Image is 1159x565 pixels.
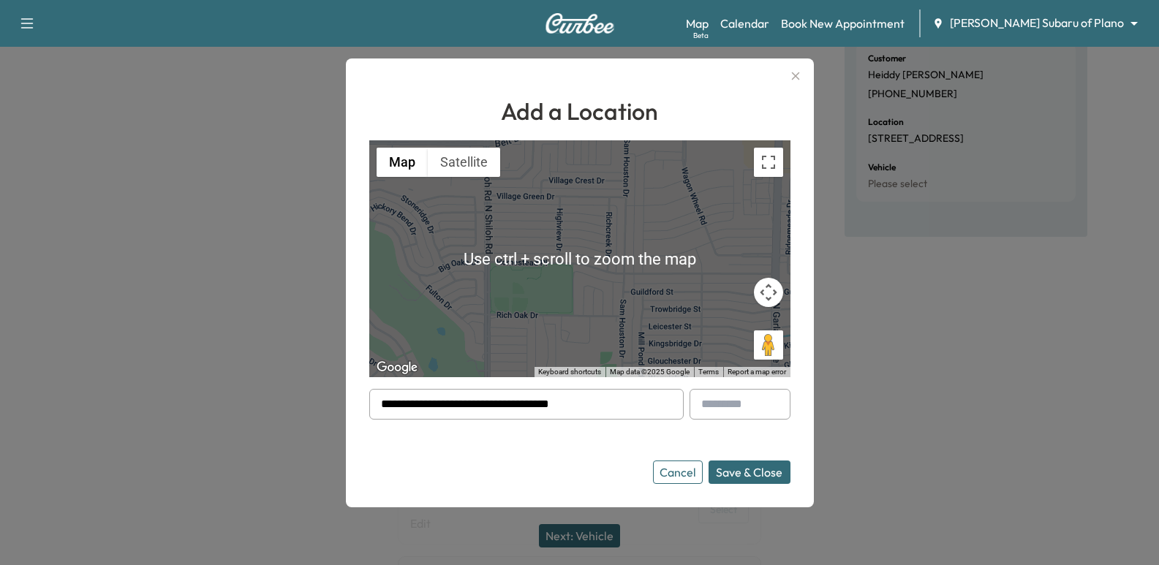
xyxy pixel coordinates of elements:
[754,278,783,307] button: Map camera controls
[610,368,690,376] span: Map data ©2025 Google
[373,358,421,377] a: Open this area in Google Maps (opens a new window)
[373,358,421,377] img: Google
[686,15,709,32] a: MapBeta
[545,13,615,34] img: Curbee Logo
[754,148,783,177] button: Toggle fullscreen view
[428,148,500,177] button: Show satellite imagery
[720,15,769,32] a: Calendar
[781,15,905,32] a: Book New Appointment
[754,330,783,360] button: Drag Pegman onto the map to open Street View
[693,30,709,41] div: Beta
[950,15,1124,31] span: [PERSON_NAME] Subaru of Plano
[698,368,719,376] a: Terms (opens in new tab)
[653,460,703,484] button: Cancel
[538,367,601,377] button: Keyboard shortcuts
[369,94,790,129] h1: Add a Location
[728,368,786,376] a: Report a map error
[709,460,790,484] button: Save & Close
[377,148,428,177] button: Show street map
